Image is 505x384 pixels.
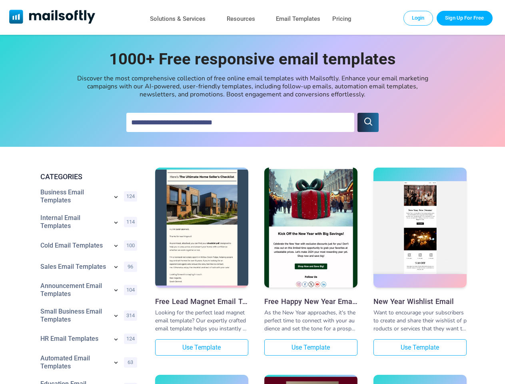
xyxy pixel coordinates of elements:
img: New Year Wishlist Email [373,181,467,274]
h3: Free Happy New Year Email Templates for Small Businesses in 2024 [264,297,357,306]
a: Login [403,11,433,25]
div: Discover the most comprehensive collection of free online email templates with Mailsoftly. Enhanc... [73,74,433,98]
a: Category [40,335,108,343]
a: New Year Wishlist Email [373,168,467,290]
a: Use Template [155,339,248,356]
a: Show subcategories for HR Email Templates [112,335,120,345]
a: New Year Wishlist Email [373,297,467,306]
a: Email Templates [276,13,320,25]
a: Free Lead Magnet Email Template – Boost Conversions with Engaging Emails [155,297,248,306]
div: Looking for the perfect lead magnet email template? Our expertly crafted email template helps you... [155,309,248,333]
img: Free Happy New Year Email Templates for Small Businesses in 2024 [264,144,357,311]
a: Category [40,242,108,250]
a: Category [40,354,108,370]
a: Show subcategories for Internal Email Templates [112,218,120,228]
a: Pricing [332,13,351,25]
a: Show subcategories for Business Email Templates [112,193,120,202]
img: Mailsoftly Logo [9,10,95,24]
a: Free Lead Magnet Email Template – Boost Conversions with Engaging Emails [155,168,248,290]
a: Resources [227,13,255,25]
div: CATEGORIES [34,172,140,182]
a: Show subcategories for Announcement Email Templates [112,286,120,296]
a: Solutions & Services [150,13,206,25]
a: Free Happy New Year Email Templates for Small Businesses in 2024 [264,168,357,290]
a: Show subcategories for Automated Email Templates [112,358,120,368]
a: Mailsoftly [9,10,95,25]
h1: 1000+ Free responsive email templates [93,50,413,68]
a: Category [40,188,108,204]
a: Show subcategories for Small Business Email Templates [112,312,120,321]
img: Free Lead Magnet Email Template – Boost Conversions with Engaging Emails [155,170,248,285]
a: Use Template [373,339,467,356]
a: Free Happy New Year Email Templates for Small Businesses in [DATE] [264,297,357,306]
a: Category [40,308,108,324]
a: Category [40,214,108,230]
div: As the New Year approaches, it's the perfect time to connect with your audience and set the tone ... [264,309,357,333]
a: Use Template [264,339,357,356]
a: Show subcategories for Cold Email Templates [112,242,120,251]
a: Category [40,282,108,298]
div: Want to encourage your subscribers to create and share their wishlist of products or services tha... [373,309,467,333]
a: Trial [437,11,492,25]
a: Category [40,263,108,271]
a: Show subcategories for Sales Email Templates [112,263,120,272]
